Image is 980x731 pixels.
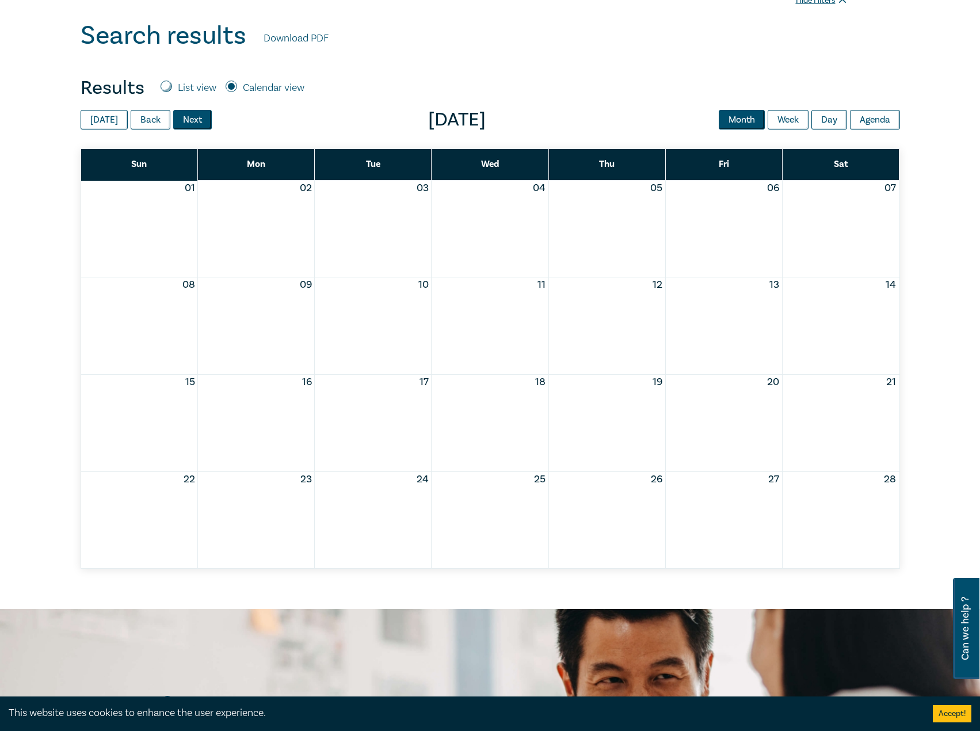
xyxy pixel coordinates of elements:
button: 20 [767,375,779,390]
button: 26 [651,472,662,487]
button: Month [719,110,765,130]
button: 02 [300,181,312,196]
button: Week [768,110,809,130]
button: 15 [185,375,195,390]
div: This website uses cookies to enhance the user experience. [9,706,916,721]
span: Tue [366,158,380,170]
span: Sat [834,158,848,170]
button: 03 [417,181,429,196]
div: Month View [81,149,900,569]
button: 05 [650,181,662,196]
button: 10 [418,277,429,292]
a: Download PDF [264,31,329,46]
button: 23 [300,472,312,487]
h1: Search results [81,21,246,51]
button: 24 [417,472,429,487]
button: 08 [182,277,195,292]
button: 06 [767,181,779,196]
button: 16 [302,375,312,390]
button: 18 [535,375,546,390]
button: 17 [420,375,429,390]
button: 22 [184,472,195,487]
button: 12 [653,277,662,292]
h4: Results [81,77,144,100]
span: Wed [481,158,499,170]
button: Agenda [850,110,900,130]
button: [DATE] [81,110,128,130]
label: List view [178,81,216,96]
span: [DATE] [212,108,703,131]
button: 27 [768,472,779,487]
button: 13 [769,277,779,292]
button: 14 [886,277,896,292]
button: Back [131,110,170,130]
button: 11 [537,277,546,292]
h2: Stay informed. [81,692,352,722]
button: Accept cookies [933,705,971,722]
button: 28 [884,472,896,487]
button: 21 [886,375,896,390]
span: Thu [599,158,615,170]
span: Can we help ? [960,585,971,672]
button: 25 [534,472,546,487]
button: 01 [185,181,195,196]
button: Day [811,110,847,130]
span: Fri [719,158,729,170]
button: Next [173,110,212,130]
span: Sun [131,158,147,170]
label: Calendar view [243,81,304,96]
button: 09 [300,277,312,292]
button: 04 [533,181,546,196]
button: 07 [884,181,896,196]
button: 19 [653,375,662,390]
span: Mon [247,158,265,170]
